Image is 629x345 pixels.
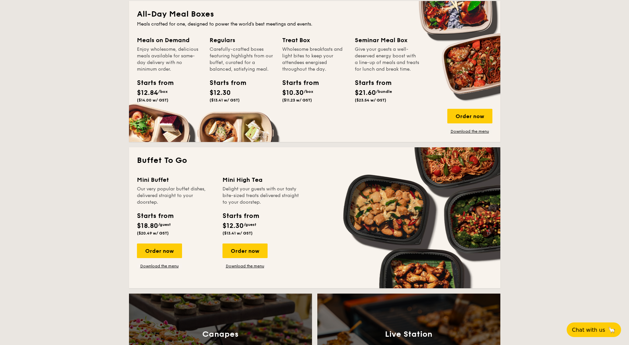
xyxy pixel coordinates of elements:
span: /guest [158,222,171,227]
span: /bundle [376,89,392,94]
span: ($20.49 w/ GST) [137,231,169,236]
span: $10.30 [282,89,304,97]
h2: All-Day Meal Boxes [137,9,492,20]
div: Give your guests a well-deserved energy boost with a line-up of meals and treats for lunch and br... [355,46,419,73]
div: Order now [447,109,492,123]
div: Starts from [355,78,385,88]
span: 🦙 [608,326,616,334]
div: Enjoy wholesome, delicious meals available for same-day delivery with no minimum order. [137,46,202,73]
span: /box [158,89,168,94]
span: $18.80 [137,222,158,230]
span: $12.84 [137,89,158,97]
a: Download the menu [447,129,492,134]
a: Download the menu [137,263,182,269]
div: Carefully-crafted boxes featuring highlights from our buffet, curated for a balanced, satisfying ... [210,46,274,73]
h3: Canapes [202,330,238,339]
span: $12.30 [222,222,244,230]
span: $21.60 [355,89,376,97]
div: Order now [137,243,182,258]
div: Starts from [137,211,173,221]
button: Chat with us🦙 [567,322,621,337]
span: /guest [244,222,256,227]
h3: Live Station [385,330,432,339]
a: Download the menu [222,263,268,269]
span: /box [304,89,313,94]
div: Starts from [222,211,259,221]
span: ($23.54 w/ GST) [355,98,386,103]
span: ($13.41 w/ GST) [210,98,240,103]
div: Starts from [137,78,167,88]
div: Mini High Tea [222,175,300,184]
div: Seminar Meal Box [355,35,419,45]
span: ($11.23 w/ GST) [282,98,312,103]
div: Meals crafted for one, designed to power the world's best meetings and events. [137,21,492,28]
div: Regulars [210,35,274,45]
span: ($13.41 w/ GST) [222,231,253,236]
div: Starts from [210,78,239,88]
span: ($14.00 w/ GST) [137,98,168,103]
span: Chat with us [572,327,605,333]
h2: Buffet To Go [137,155,492,166]
div: Treat Box [282,35,347,45]
div: Meals on Demand [137,35,202,45]
div: Starts from [282,78,312,88]
div: Mini Buffet [137,175,215,184]
div: Order now [222,243,268,258]
div: Our very popular buffet dishes, delivered straight to your doorstep. [137,186,215,206]
div: Wholesome breakfasts and light bites to keep your attendees energised throughout the day. [282,46,347,73]
span: $12.30 [210,89,231,97]
div: Delight your guests with our tasty bite-sized treats delivered straight to your doorstep. [222,186,300,206]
